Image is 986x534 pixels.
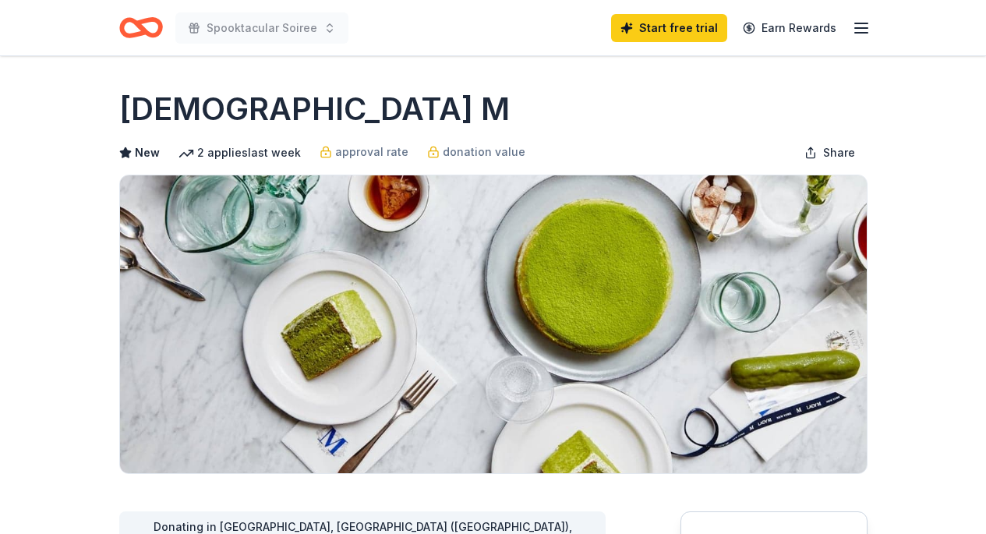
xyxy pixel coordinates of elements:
img: Image for Lady M [120,175,867,473]
button: Share [792,137,868,168]
a: Home [119,9,163,46]
span: Spooktacular Soiree [207,19,317,37]
a: donation value [427,143,525,161]
button: Spooktacular Soiree [175,12,348,44]
span: New [135,143,160,162]
h1: [DEMOGRAPHIC_DATA] M [119,87,510,131]
span: approval rate [335,143,408,161]
a: Earn Rewards [733,14,846,42]
div: 2 applies last week [178,143,301,162]
span: Share [823,143,855,162]
a: Start free trial [611,14,727,42]
span: donation value [443,143,525,161]
a: approval rate [320,143,408,161]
